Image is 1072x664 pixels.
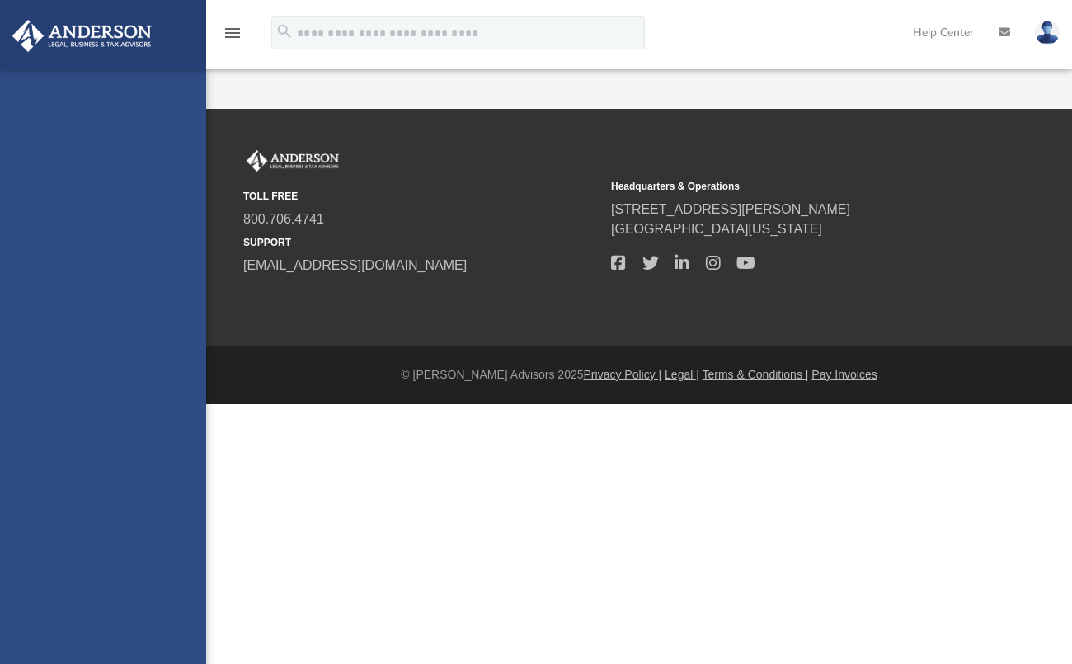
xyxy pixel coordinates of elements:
a: Pay Invoices [811,368,877,381]
a: [EMAIL_ADDRESS][DOMAIN_NAME] [243,258,467,272]
a: [GEOGRAPHIC_DATA][US_STATE] [611,222,822,236]
img: Anderson Advisors Platinum Portal [243,150,342,172]
i: search [275,22,294,40]
a: 800.706.4741 [243,212,324,226]
a: Legal | [665,368,699,381]
i: menu [223,23,242,43]
img: Anderson Advisors Platinum Portal [7,20,157,52]
a: Terms & Conditions | [703,368,809,381]
a: menu [223,31,242,43]
a: [STREET_ADDRESS][PERSON_NAME] [611,202,850,216]
div: © [PERSON_NAME] Advisors 2025 [206,366,1072,384]
small: SUPPORT [243,235,599,250]
img: User Pic [1035,21,1060,45]
small: Headquarters & Operations [611,179,967,194]
small: TOLL FREE [243,189,599,204]
a: Privacy Policy | [584,368,662,381]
